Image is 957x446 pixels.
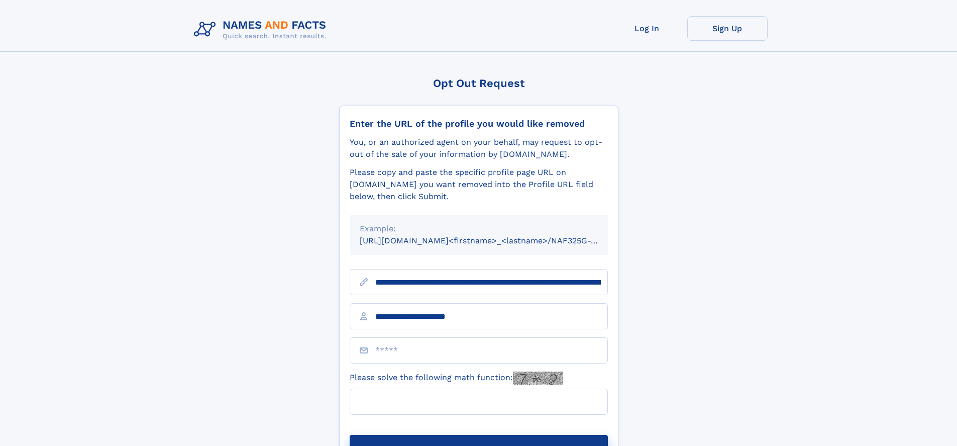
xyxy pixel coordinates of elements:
[350,136,608,160] div: You, or an authorized agent on your behalf, may request to opt-out of the sale of your informatio...
[339,77,618,90] div: Opt Out Request
[607,16,687,41] a: Log In
[350,118,608,129] div: Enter the URL of the profile you would like removed
[190,16,335,43] img: Logo Names and Facts
[350,372,563,385] label: Please solve the following math function:
[360,236,627,245] small: [URL][DOMAIN_NAME]<firstname>_<lastname>/NAF325G-xxxxxxxx
[350,166,608,203] div: Please copy and paste the specific profile page URL on [DOMAIN_NAME] you want removed into the Pr...
[360,223,598,235] div: Example:
[687,16,768,41] a: Sign Up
